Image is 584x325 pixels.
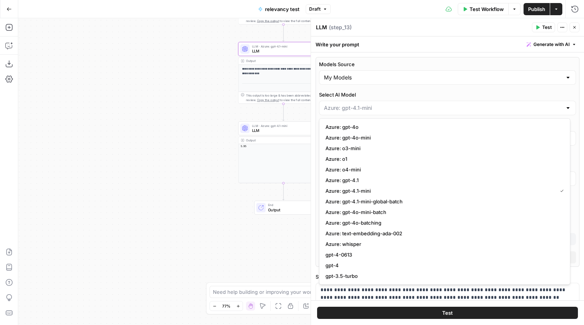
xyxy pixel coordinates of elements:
span: LLM · Azure: gpt-4.1-mini [252,124,312,128]
span: Copy the output [257,19,279,22]
div: EndOutput [238,201,329,215]
textarea: LLM [316,24,327,31]
input: My Models [324,74,562,81]
span: Azure: gpt-4.1-mini [325,187,554,195]
div: LLM · Azure: gpt-4.1-miniLLMStep 16Output5.95 [238,121,329,183]
span: Draft [309,6,321,13]
span: Test [442,309,453,317]
span: Test [542,24,552,31]
span: Copy the output [257,98,279,102]
button: relevancy test [254,3,304,15]
label: Select AI Model [319,91,576,98]
span: LLM [252,127,312,133]
g: Edge from step_13 to step_16 [282,104,284,121]
span: Azure: gpt-4o-mini [325,134,561,141]
div: This output is too large & has been abbreviated for review. to view the full content. [246,93,326,103]
button: Test [532,22,555,32]
span: Output [268,207,308,212]
span: 77% [222,303,230,309]
span: Azure: whisper [325,240,561,248]
span: Azure: gpt-4o [325,123,561,131]
span: End [268,203,308,207]
span: Azure: o3-mini [325,144,561,152]
span: gpt-4-0613 [325,251,561,258]
span: Azure: gpt-4.1 [325,176,561,184]
span: Azure: gpt-4o-batching [325,219,561,227]
button: Test Workflow [458,3,508,15]
span: Test Workflow [470,5,504,13]
label: System Prompt [316,273,579,281]
button: Test [317,307,578,319]
span: LLM [252,48,312,54]
g: Edge from step_16 to end [282,183,284,200]
button: Generate with AI [524,40,579,49]
g: Edge from step_11 to step_13 [282,24,284,41]
div: Output [246,138,313,143]
span: Generate with AI [533,41,570,48]
button: Publish [524,3,550,15]
div: This output is too large & has been abbreviated for review. to view the full content. [246,14,326,23]
span: ( step_13 ) [329,24,352,31]
span: Publish [528,5,545,13]
button: Draft [306,4,331,14]
span: Azure: text-embedding-ada-002 [325,230,561,237]
label: Models Source [319,60,576,68]
span: gpt-3.5-turbo [325,272,561,280]
span: Azure: o4-mini [325,166,561,173]
input: Azure: gpt-4.1-mini [324,104,562,112]
span: relevancy test [265,5,300,13]
div: Output [246,59,313,63]
span: Azure: gpt-4o-mini-batch [325,208,561,216]
div: 5.95 [238,144,328,148]
span: LLM · Azure: gpt-4.1-mini [252,44,312,49]
span: Azure: o1 [325,155,561,163]
span: Azure: gpt-4.1-mini-global-batch [325,198,561,205]
span: gpt-4 [325,262,561,269]
div: Write your prompt [311,36,584,52]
